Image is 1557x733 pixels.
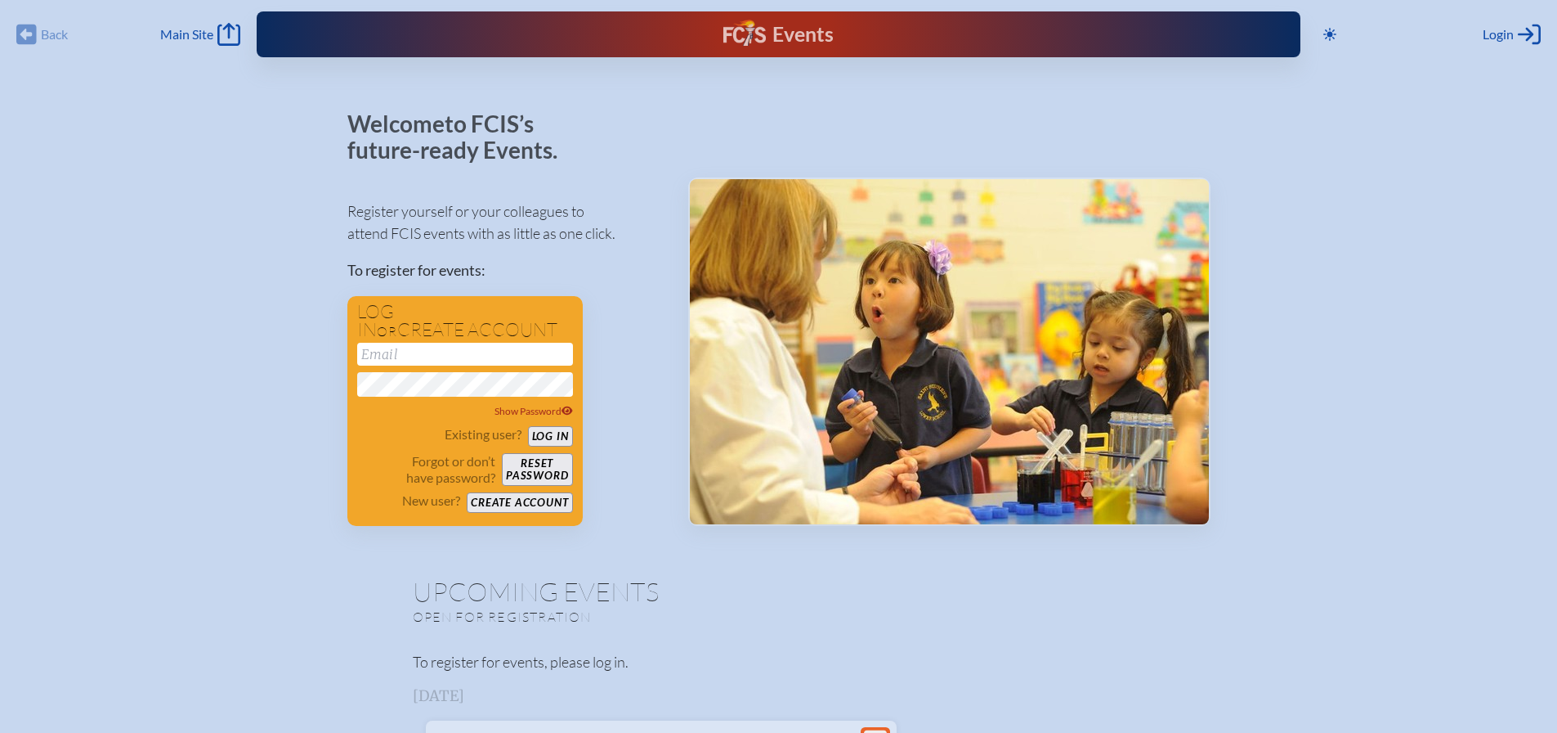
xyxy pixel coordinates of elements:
h1: Log in create account [357,303,573,340]
span: or [377,323,397,340]
span: Login [1483,26,1514,43]
p: Welcome to FCIS’s future-ready Events. [347,111,576,163]
p: Existing user? [445,426,521,443]
p: Forgot or don’t have password? [357,453,496,486]
p: To register for events: [347,259,662,281]
img: Events [690,179,1209,524]
span: Main Site [160,26,213,43]
button: Log in [528,426,573,447]
a: Main Site [160,23,240,46]
div: FCIS Events — Future ready [544,20,1013,49]
p: Open for registration [413,609,844,625]
h3: [DATE] [413,688,1145,704]
p: To register for events, please log in. [413,651,1145,673]
button: Resetpassword [502,453,572,486]
p: Register yourself or your colleagues to attend FCIS events with as little as one click. [347,200,662,245]
button: Create account [467,492,572,513]
span: Show Password [494,405,573,417]
input: Email [357,343,573,366]
h1: Upcoming Events [413,578,1145,605]
p: New user? [402,492,460,509]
